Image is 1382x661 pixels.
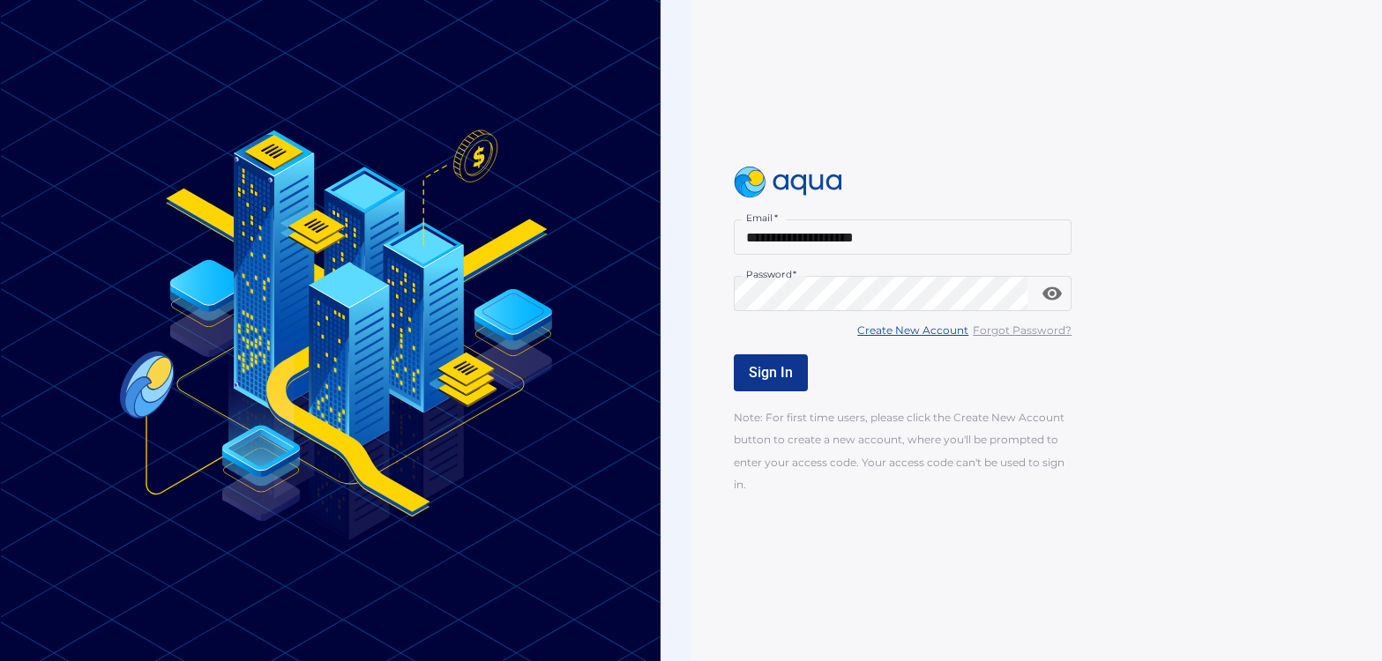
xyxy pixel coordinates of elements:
label: Password [746,268,796,281]
u: Create New Account [857,323,968,337]
u: Forgot Password? [973,323,1072,337]
span: Sign In [749,364,793,381]
button: Sign In [734,354,808,391]
button: toggle password visibility [1035,276,1070,311]
label: Email [746,212,778,225]
img: logo [734,167,843,198]
span: Note: For first time users, please click the Create New Account button to create a new account, w... [734,411,1065,490]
